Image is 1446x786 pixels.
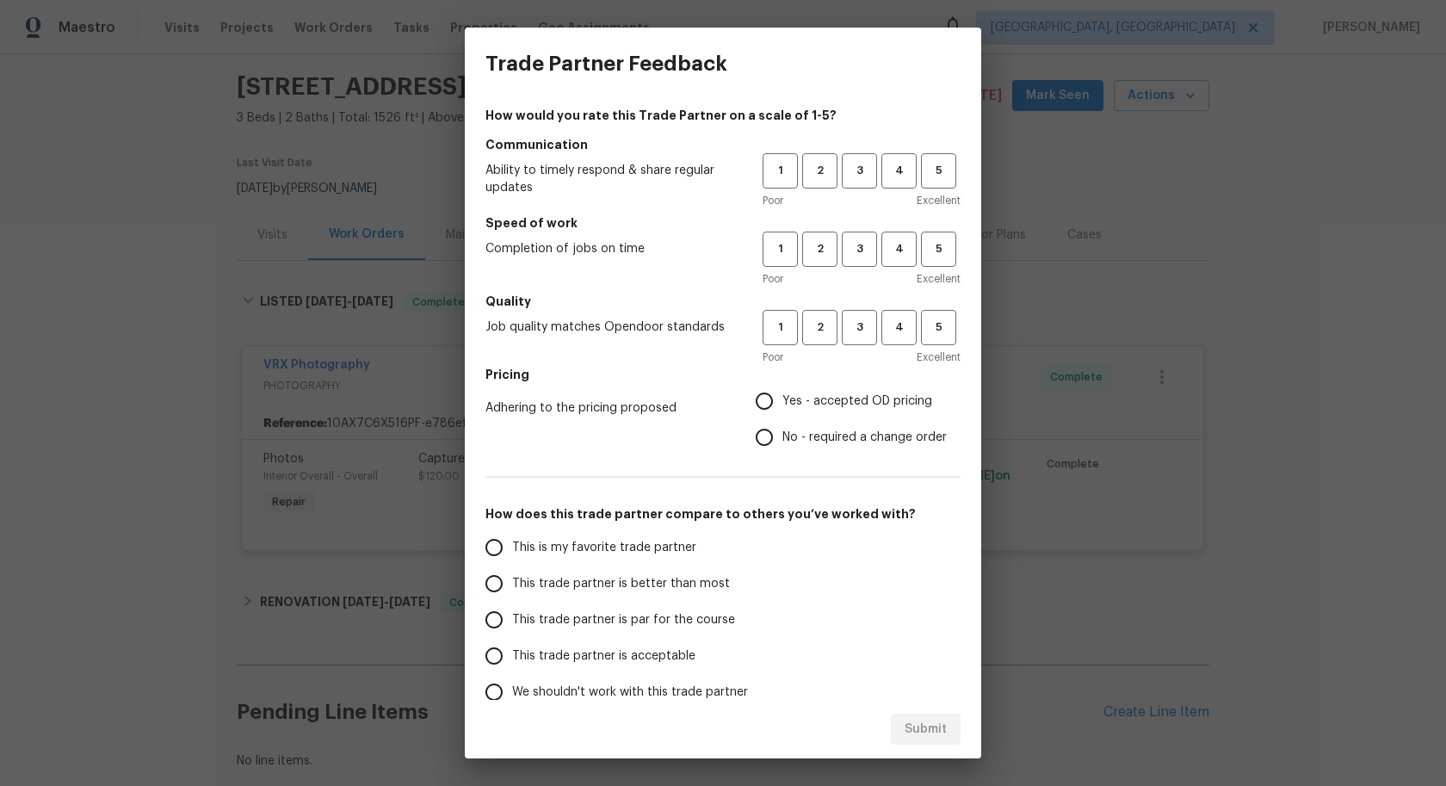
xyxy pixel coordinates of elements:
button: 5 [921,232,956,267]
h4: How would you rate this Trade Partner on a scale of 1-5? [485,107,961,124]
span: Ability to timely respond & share regular updates [485,162,735,196]
button: 5 [921,310,956,345]
span: Poor [763,349,783,366]
span: 1 [764,318,796,337]
span: 4 [883,318,915,337]
span: Excellent [917,270,961,288]
h3: Trade Partner Feedback [485,52,727,76]
span: This is my favorite trade partner [512,539,696,557]
button: 2 [802,153,837,189]
span: Job quality matches Opendoor standards [485,319,735,336]
span: This trade partner is par for the course [512,611,735,629]
span: 2 [804,161,836,181]
span: 3 [843,161,875,181]
button: 5 [921,153,956,189]
span: 2 [804,239,836,259]
span: 4 [883,161,915,181]
button: 1 [763,153,798,189]
span: Adhering to the pricing proposed [485,399,728,417]
span: 5 [923,161,955,181]
button: 2 [802,232,837,267]
span: This trade partner is acceptable [512,647,695,665]
span: Excellent [917,349,961,366]
span: Completion of jobs on time [485,240,735,257]
span: No - required a change order [782,429,947,447]
button: 2 [802,310,837,345]
button: 3 [842,153,877,189]
span: Poor [763,270,783,288]
span: 3 [843,318,875,337]
h5: Pricing [485,366,961,383]
h5: Speed of work [485,214,961,232]
button: 1 [763,310,798,345]
button: 4 [881,310,917,345]
button: 4 [881,232,917,267]
span: Excellent [917,192,961,209]
span: 1 [764,239,796,259]
div: How does this trade partner compare to others you’ve worked with? [485,529,961,710]
span: 1 [764,161,796,181]
h5: Quality [485,293,961,310]
button: 1 [763,232,798,267]
button: 4 [881,153,917,189]
span: This trade partner is better than most [512,575,730,593]
div: Pricing [756,383,961,455]
span: 2 [804,318,836,337]
span: 5 [923,318,955,337]
button: 3 [842,310,877,345]
span: 4 [883,239,915,259]
span: Poor [763,192,783,209]
span: 3 [843,239,875,259]
h5: Communication [485,136,961,153]
button: 3 [842,232,877,267]
span: We shouldn't work with this trade partner [512,684,748,702]
span: 5 [923,239,955,259]
h5: How does this trade partner compare to others you’ve worked with? [485,505,961,523]
span: Yes - accepted OD pricing [782,393,932,411]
